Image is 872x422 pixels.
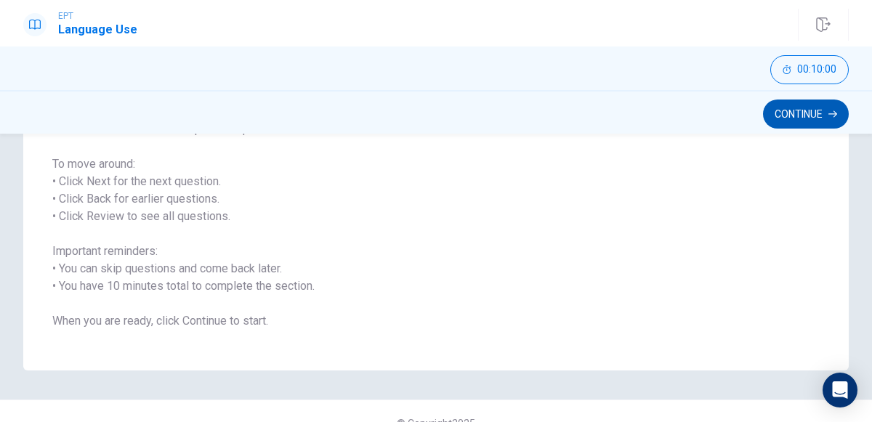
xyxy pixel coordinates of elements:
button: Continue [763,100,849,129]
span: You will answer 30 questions in total: • 15 grammar questions • 15 vocabulary questions You have ... [52,51,820,330]
span: 00:10:00 [797,64,836,76]
span: EPT [58,11,137,21]
h1: Language Use [58,21,137,38]
div: Open Intercom Messenger [823,373,857,407]
button: 00:10:00 [770,55,849,84]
